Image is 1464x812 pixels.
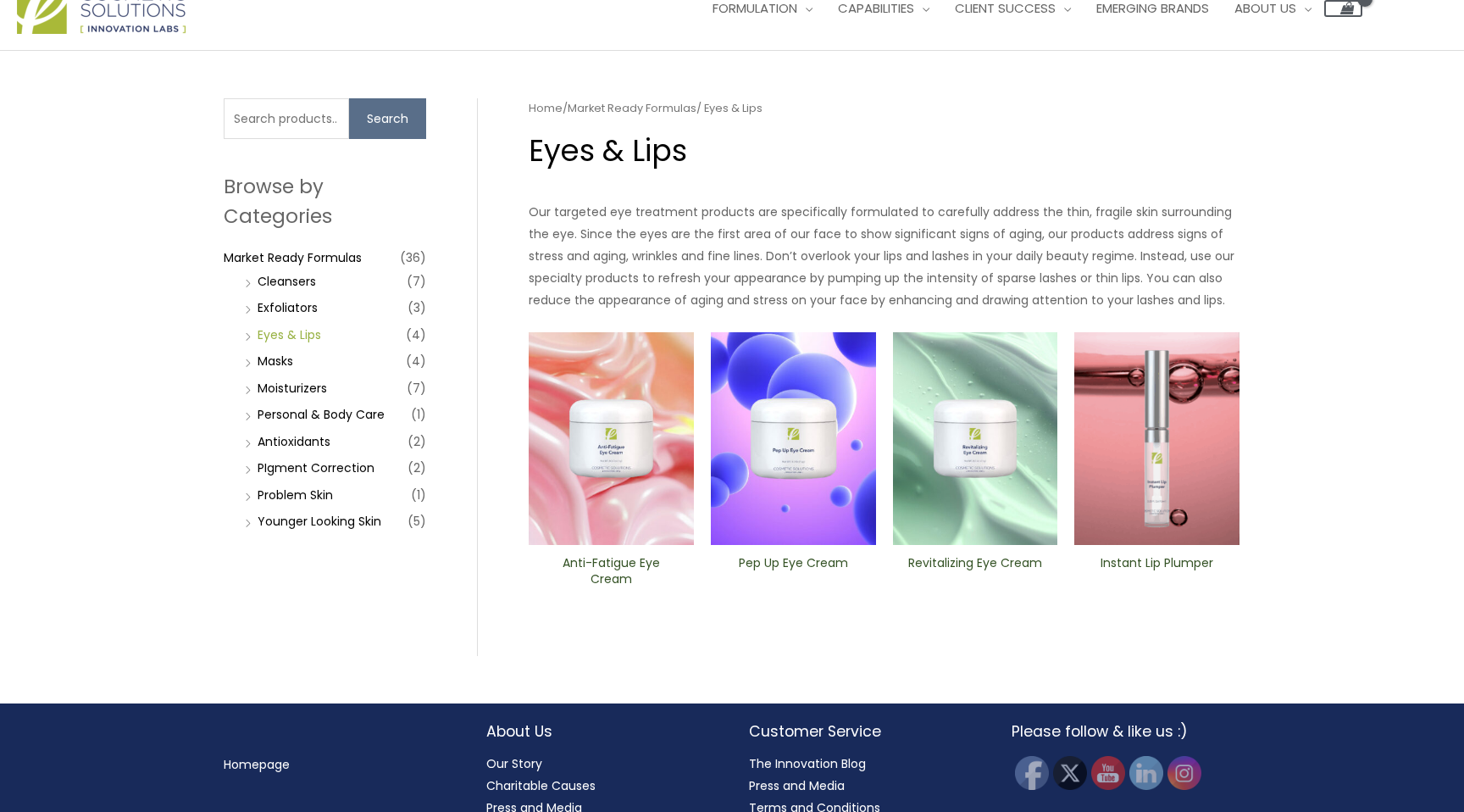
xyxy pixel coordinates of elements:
img: Pep Up Eye Cream [711,332,876,546]
img: Twitter [1053,756,1087,790]
a: Our Story [486,755,542,772]
nav: Menu [224,754,452,776]
h2: Revitalizing ​Eye Cream [907,555,1043,587]
span: (1) [411,483,426,507]
span: (4) [406,349,426,373]
a: Home [529,100,563,116]
a: Market Ready Formulas [224,249,362,266]
h2: Customer Service [749,720,978,742]
h2: Anti-Fatigue Eye Cream [543,555,679,587]
span: (4) [406,323,426,347]
img: Anti Fatigue Eye Cream [529,332,694,546]
h2: Instant Lip Plumper [1089,555,1225,587]
a: Younger Looking Skin [258,513,381,530]
span: (1) [411,403,426,426]
h2: Browse by Categories [224,172,426,230]
a: Personal & Body Care [258,406,385,423]
a: Anti-Fatigue Eye Cream [543,555,679,593]
input: Search products… [224,98,349,139]
a: The Innovation Blog [749,755,866,772]
a: Problem Skin [258,487,333,503]
button: Search [349,98,426,139]
nav: Breadcrumb [529,98,1239,119]
a: PIgment Correction [258,459,374,476]
p: Our targeted eye treatment products are specifically formulated to carefully address the thin, fr... [529,201,1239,311]
a: Masks [258,353,293,370]
a: Moisturizers [258,380,327,397]
span: (7) [407,270,426,293]
img: Instant Lip Plumper [1074,332,1239,546]
h2: About Us [486,720,715,742]
a: Eyes & Lips [258,326,321,343]
a: Pep Up Eye Cream [725,555,862,593]
h2: Please follow & like us :) [1012,720,1240,742]
a: Revitalizing ​Eye Cream [907,555,1043,593]
a: Market Ready Formulas [568,100,696,116]
a: Cleansers [258,273,316,290]
h1: Eyes & Lips [529,130,1239,171]
a: Press and Media [749,777,845,794]
a: Instant Lip Plumper [1089,555,1225,593]
span: (36) [400,246,426,270]
span: (3) [408,296,426,320]
span: (5) [408,509,426,533]
span: (2) [408,456,426,480]
span: (7) [407,376,426,400]
a: Exfoliators [258,299,318,316]
img: Facebook [1015,756,1049,790]
img: Revitalizing ​Eye Cream [893,332,1058,546]
a: Antioxidants [258,433,330,450]
h2: Pep Up Eye Cream [725,555,862,587]
a: Homepage [224,756,290,773]
span: (2) [408,430,426,453]
a: Charitable Causes [486,777,596,794]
